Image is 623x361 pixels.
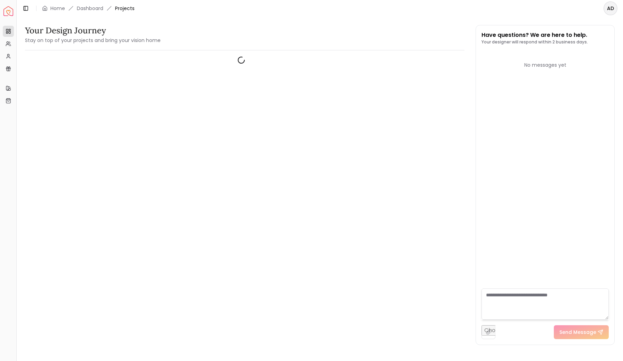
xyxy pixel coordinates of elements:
p: Your designer will respond within 2 business days. [482,39,588,45]
a: Home [50,5,65,12]
h3: Your Design Journey [25,25,161,36]
div: No messages yet [482,61,609,68]
img: Spacejoy Logo [3,6,13,16]
span: Projects [115,5,135,12]
small: Stay on top of your projects and bring your vision home [25,37,161,44]
p: Have questions? We are here to help. [482,31,588,39]
button: AD [604,1,617,15]
a: Spacejoy [3,6,13,16]
a: Dashboard [77,5,103,12]
span: AD [604,2,617,15]
nav: breadcrumb [42,5,135,12]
